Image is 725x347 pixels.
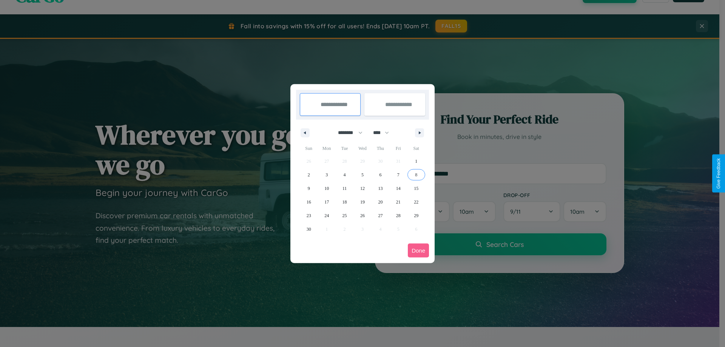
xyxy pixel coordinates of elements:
button: 11 [336,182,353,195]
span: 24 [324,209,329,222]
button: 20 [372,195,389,209]
span: 13 [378,182,383,195]
button: 7 [389,168,407,182]
button: 3 [318,168,335,182]
span: 4 [344,168,346,182]
button: 22 [407,195,425,209]
button: 15 [407,182,425,195]
button: 29 [407,209,425,222]
button: 18 [336,195,353,209]
span: 14 [396,182,401,195]
span: 30 [307,222,311,236]
span: 1 [415,154,417,168]
button: 16 [300,195,318,209]
span: 27 [378,209,383,222]
div: Give Feedback [716,158,721,189]
span: 3 [325,168,328,182]
span: 22 [414,195,418,209]
button: 12 [353,182,371,195]
span: 10 [324,182,329,195]
button: 23 [300,209,318,222]
button: 30 [300,222,318,236]
button: 8 [407,168,425,182]
button: 28 [389,209,407,222]
button: 19 [353,195,371,209]
button: 24 [318,209,335,222]
span: Sat [407,142,425,154]
button: 2 [300,168,318,182]
span: Thu [372,142,389,154]
span: Tue [336,142,353,154]
span: 16 [307,195,311,209]
button: 14 [389,182,407,195]
span: 11 [342,182,347,195]
span: 19 [360,195,365,209]
button: 6 [372,168,389,182]
span: 8 [415,168,417,182]
span: 2 [308,168,310,182]
span: 9 [308,182,310,195]
span: 17 [324,195,329,209]
span: Wed [353,142,371,154]
button: 21 [389,195,407,209]
button: 10 [318,182,335,195]
span: 26 [360,209,365,222]
button: 5 [353,168,371,182]
span: 5 [361,168,364,182]
span: 20 [378,195,383,209]
span: Sun [300,142,318,154]
span: 12 [360,182,365,195]
span: 23 [307,209,311,222]
button: 27 [372,209,389,222]
button: 1 [407,154,425,168]
button: 4 [336,168,353,182]
span: 28 [396,209,401,222]
span: 21 [396,195,401,209]
span: 6 [379,168,381,182]
button: 25 [336,209,353,222]
span: 7 [397,168,400,182]
span: 18 [342,195,347,209]
span: Mon [318,142,335,154]
button: 9 [300,182,318,195]
span: 15 [414,182,418,195]
span: Fri [389,142,407,154]
button: 17 [318,195,335,209]
button: 26 [353,209,371,222]
button: Done [408,244,429,258]
button: 13 [372,182,389,195]
span: 29 [414,209,418,222]
span: 25 [342,209,347,222]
